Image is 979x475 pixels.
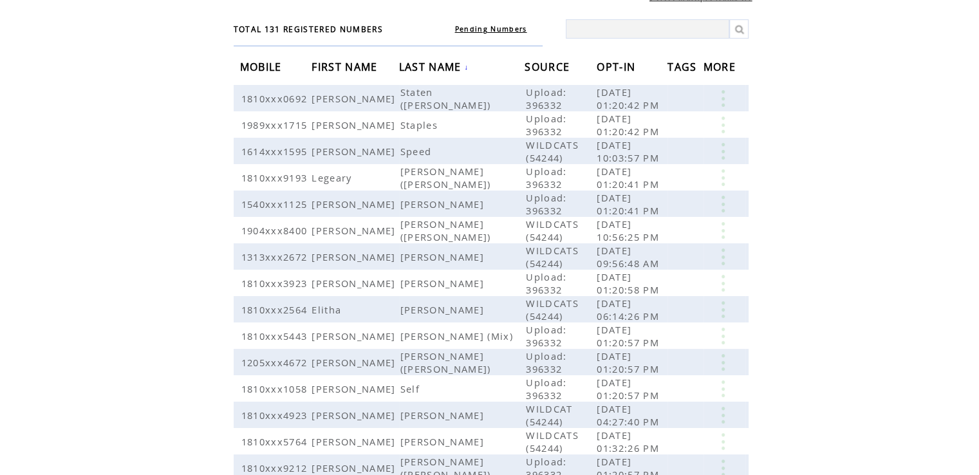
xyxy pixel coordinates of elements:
span: [PERSON_NAME] [312,277,398,290]
span: Upload: 396332 [526,323,566,349]
a: SOURCE [525,62,573,70]
span: [PERSON_NAME] [312,92,398,105]
span: 1810xxx4923 [241,409,311,422]
span: Upload: 396332 [526,112,566,138]
span: OPT-IN [597,57,639,80]
span: 1313xxx2672 [241,250,311,263]
a: LAST NAME↓ [399,63,469,71]
span: [PERSON_NAME] [312,356,398,369]
span: 1810xxx9193 [241,171,311,184]
span: WILDCATS (54244) [526,138,579,164]
a: TAGS [667,62,700,70]
span: TOTAL 131 REGISTERED NUMBERS [234,24,383,35]
span: [DATE] 01:20:58 PM [597,270,662,296]
a: MOBILE [240,62,285,70]
span: [DATE] 04:27:40 PM [597,402,662,428]
span: Legeary [312,171,355,184]
span: Staten ([PERSON_NAME]) [400,86,494,111]
span: [PERSON_NAME] [312,198,398,210]
span: [DATE] 10:03:57 PM [597,138,662,164]
span: [PERSON_NAME] ([PERSON_NAME]) [400,165,494,191]
span: 1810xxx5443 [241,330,311,342]
span: [PERSON_NAME] [312,145,398,158]
span: 1205xxx4672 [241,356,311,369]
span: Upload: 396332 [526,165,566,191]
span: [PERSON_NAME] [400,250,487,263]
span: 1989xxx1715 [241,118,311,131]
span: 1904xxx8400 [241,224,311,237]
span: Self [400,382,423,395]
span: SOURCE [525,57,573,80]
span: Upload: 396332 [526,270,566,296]
span: Upload: 396332 [526,191,566,217]
span: [DATE] 01:20:41 PM [597,191,662,217]
span: 1810xxx0692 [241,92,311,105]
span: WILDCATS (54244) [526,297,579,322]
span: 1810xxx2564 [241,303,311,316]
span: [DATE] 01:20:57 PM [597,349,662,375]
span: [PERSON_NAME] [312,330,398,342]
span: WILDCATS (54244) [526,244,579,270]
span: TAGS [667,57,700,80]
span: 1810xxx5764 [241,435,311,448]
span: Upload: 396332 [526,376,566,402]
span: [PERSON_NAME] [312,461,398,474]
span: 1810xxx1058 [241,382,311,395]
span: [PERSON_NAME] ([PERSON_NAME]) [400,349,494,375]
span: LAST NAME [399,57,465,80]
span: WILDCATS (54244) [526,429,579,454]
span: WILDCAT (54244) [526,402,572,428]
span: [DATE] 06:14:26 PM [597,297,662,322]
span: Elitha [312,303,344,316]
span: Upload: 396332 [526,349,566,375]
span: [PERSON_NAME] (Mix) [400,330,516,342]
span: [DATE] 01:20:42 PM [597,86,662,111]
span: [DATE] 01:20:41 PM [597,165,662,191]
span: FIRST NAME [312,57,380,80]
span: [PERSON_NAME] [400,303,487,316]
span: [DATE] 01:20:57 PM [597,376,662,402]
span: 1614xxx1595 [241,145,311,158]
span: 1540xxx1125 [241,198,311,210]
span: MORE [704,57,739,80]
span: [PERSON_NAME] [312,409,398,422]
a: OPT-IN [597,62,639,70]
span: [PERSON_NAME] [312,224,398,237]
span: [DATE] 01:32:26 PM [597,429,662,454]
span: [PERSON_NAME] [312,435,398,448]
span: [PERSON_NAME] [400,277,487,290]
a: Pending Numbers [455,24,527,33]
span: [DATE] 01:20:57 PM [597,323,662,349]
span: [DATE] 01:20:42 PM [597,112,662,138]
span: MOBILE [240,57,285,80]
span: [PERSON_NAME] [312,118,398,131]
span: [PERSON_NAME] [312,382,398,395]
span: [PERSON_NAME] [400,435,487,448]
span: [PERSON_NAME] ([PERSON_NAME]) [400,218,494,243]
a: FIRST NAME [312,62,380,70]
span: 1810xxx9212 [241,461,311,474]
span: Upload: 396332 [526,86,566,111]
span: [PERSON_NAME] [312,250,398,263]
span: [PERSON_NAME] [400,198,487,210]
span: Speed [400,145,435,158]
span: [DATE] 10:56:25 PM [597,218,662,243]
span: 1810xxx3923 [241,277,311,290]
span: [PERSON_NAME] [400,409,487,422]
span: WILDCATS (54244) [526,218,579,243]
span: Staples [400,118,441,131]
span: [DATE] 09:56:48 AM [597,244,662,270]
